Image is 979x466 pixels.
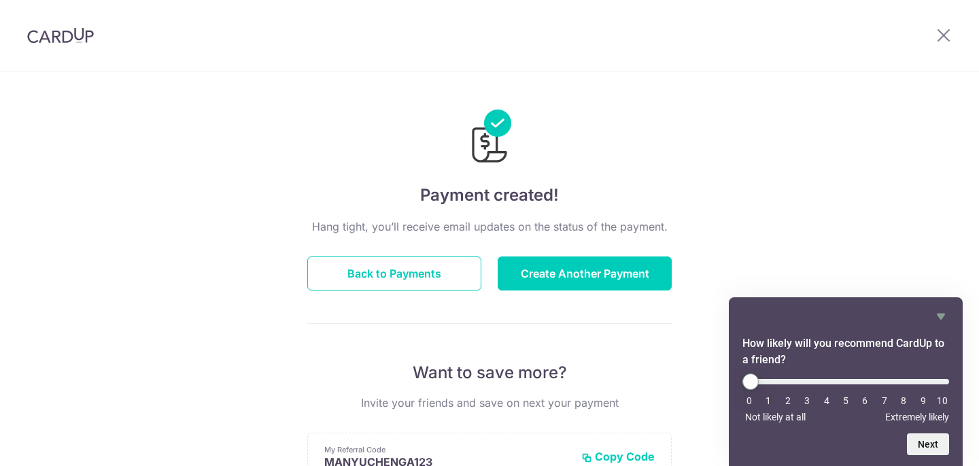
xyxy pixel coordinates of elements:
button: Create Another Payment [498,256,672,290]
li: 7 [878,395,891,406]
h2: How likely will you recommend CardUp to a friend? Select an option from 0 to 10, with 0 being Not... [742,335,949,368]
p: Hang tight, you’ll receive email updates on the status of the payment. [307,218,672,235]
li: 1 [761,395,775,406]
li: 8 [897,395,910,406]
div: How likely will you recommend CardUp to a friend? Select an option from 0 to 10, with 0 being Not... [742,308,949,455]
button: Copy Code [581,450,655,463]
li: 4 [820,395,834,406]
p: My Referral Code [324,444,570,455]
p: Want to save more? [307,362,672,384]
span: Not likely at all [745,412,806,422]
button: Back to Payments [307,256,481,290]
button: Hide survey [933,308,949,324]
li: 9 [916,395,930,406]
img: Payments [468,110,511,167]
li: 10 [935,395,949,406]
div: How likely will you recommend CardUp to a friend? Select an option from 0 to 10, with 0 being Not... [742,373,949,422]
li: 3 [800,395,814,406]
button: Next question [907,433,949,455]
li: 2 [781,395,795,406]
span: Extremely likely [885,412,949,422]
h4: Payment created! [307,183,672,207]
li: 0 [742,395,756,406]
p: Invite your friends and save on next your payment [307,395,672,411]
li: 5 [839,395,853,406]
img: CardUp [27,27,94,44]
li: 6 [858,395,872,406]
